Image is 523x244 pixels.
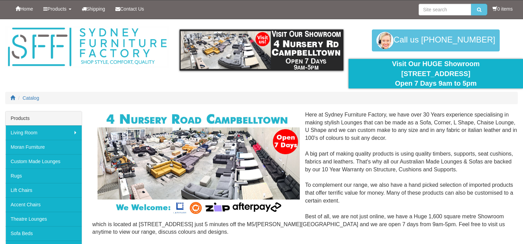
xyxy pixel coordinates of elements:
[5,140,82,154] a: Moran Furniture
[10,0,38,17] a: Home
[5,26,169,68] img: Sydney Furniture Factory
[5,226,82,241] a: Sofa Beds
[87,6,105,12] span: Shipping
[98,111,300,216] img: Corner Modular Lounges
[110,0,149,17] a: Contact Us
[5,125,82,140] a: Living Room
[5,183,82,197] a: Lift Chairs
[5,169,82,183] a: Rugs
[354,59,518,88] div: Visit Our HUGE Showroom [STREET_ADDRESS] Open 7 Days 9am to 5pm
[5,197,82,212] a: Accent Chairs
[180,29,344,71] img: showroom.gif
[5,111,82,125] div: Products
[23,95,39,101] a: Catalog
[419,4,471,15] input: Site search
[77,0,111,17] a: Shipping
[38,0,76,17] a: Products
[20,6,33,12] span: Home
[5,154,82,169] a: Custom Made Lounges
[47,6,66,12] span: Products
[492,5,513,12] li: 0 items
[120,6,144,12] span: Contact Us
[5,212,82,226] a: Theatre Lounges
